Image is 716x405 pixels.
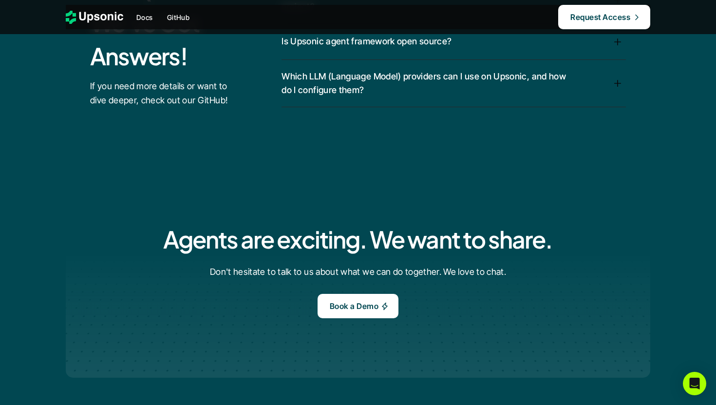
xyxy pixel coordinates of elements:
[131,8,159,26] a: Docs
[570,10,630,24] p: Request Access
[683,372,706,395] div: Open Intercom Messenger
[167,12,190,22] p: GitHub
[282,35,574,49] p: Is Upsonic agent framework open source?
[330,299,378,313] p: Book a Demo
[558,5,650,29] a: Request Access
[136,12,153,22] p: Docs
[161,8,196,26] a: GitHub
[105,223,611,255] h2: Agents are exciting. We want to share.
[318,294,398,318] a: Book a Demo
[282,70,574,98] p: Which LLM (Language Model) providers can I use on Upsonic, and how do I configure them?
[90,79,236,108] p: If you need more details or want to dive deeper, check out our GitHub!
[210,265,506,279] p: Don't hesitate to talk to us about what we can do together. We love to chat.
